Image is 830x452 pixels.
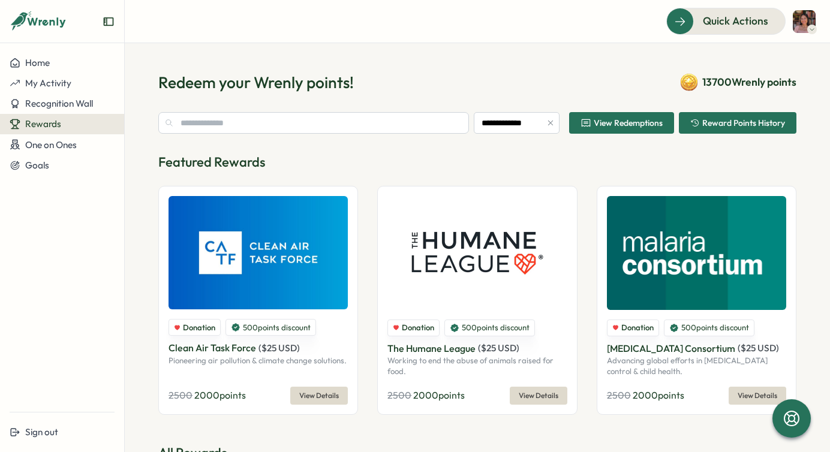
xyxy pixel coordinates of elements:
span: View Details [738,387,777,404]
p: Working to end the abuse of animals raised for food. [387,355,567,376]
span: Donation [183,323,215,333]
span: Reward Points History [702,119,785,127]
span: View Redemptions [594,119,663,127]
span: Sign out [25,426,58,438]
img: Clean Air Task Force [169,196,348,309]
span: My Activity [25,77,71,89]
img: Shreya Chatterjee [793,10,816,33]
span: One on Ones [25,139,77,150]
p: Featured Rewards [158,153,796,171]
span: 2000 points [413,389,465,401]
span: View Details [299,387,339,404]
button: View Details [510,387,567,405]
span: View Details [519,387,558,404]
span: Goals [25,159,49,171]
p: Pioneering air pollution & climate change solutions. [169,355,348,366]
button: View Redemptions [569,112,674,134]
button: View Details [729,387,786,405]
span: 2500 [169,389,193,401]
p: [MEDICAL_DATA] Consortium [607,341,735,356]
span: 2000 points [194,389,246,401]
span: ( $ 25 USD ) [478,342,519,354]
div: 500 points discount [225,319,316,336]
span: 13700 Wrenly points [702,74,796,90]
span: 2000 points [633,389,684,401]
div: 500 points discount [444,320,535,336]
img: Malaria Consortium [607,196,786,310]
button: Expand sidebar [103,16,115,28]
img: The Humane League [387,196,567,310]
span: Home [25,57,50,68]
span: 2500 [387,389,411,401]
h1: Redeem your Wrenly points! [158,72,354,93]
div: 500 points discount [664,320,754,336]
button: Reward Points History [679,112,796,134]
span: Recognition Wall [25,98,93,109]
span: ( $ 25 USD ) [738,342,779,354]
p: The Humane League [387,341,476,356]
span: Donation [402,323,434,333]
span: ( $ 25 USD ) [258,342,300,354]
p: Advancing global efforts in [MEDICAL_DATA] control & child health. [607,355,786,376]
span: 2500 [607,389,631,401]
span: Quick Actions [703,13,768,29]
button: View Details [290,387,348,405]
p: Clean Air Task Force [169,340,256,355]
span: Donation [621,323,654,333]
button: Quick Actions [666,8,786,34]
span: Rewards [25,118,61,129]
